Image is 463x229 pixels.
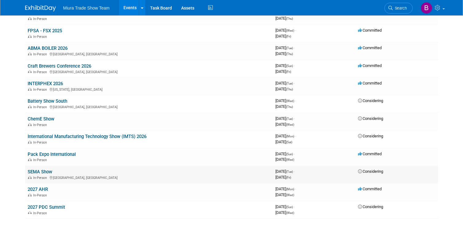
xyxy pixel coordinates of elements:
span: (Thu) [286,17,293,20]
span: In-Person [33,52,49,56]
span: - [294,204,295,209]
span: [DATE] [275,140,292,144]
span: In-Person [33,105,49,109]
a: 2027 AHR [28,187,48,192]
img: In-Person Event [28,35,32,38]
a: International Manufacturing Technology Show (IMTS) 2026 [28,134,146,139]
span: [DATE] [275,28,296,33]
a: IFTPS - Institute for Thermal Processing Specialists [28,10,134,16]
span: [DATE] [275,45,295,50]
span: [DATE] [275,157,294,162]
img: ExhibitDay [25,5,56,11]
span: Considering [358,98,383,103]
span: [DATE] [275,210,294,215]
span: Considering [358,169,383,174]
span: In-Person [33,17,49,21]
span: (Thu) [286,52,293,56]
span: [DATE] [275,87,293,91]
span: Considering [358,204,383,209]
span: Committed [358,45,382,50]
span: (Mon) [286,135,294,138]
span: (Tue) [286,117,293,120]
span: - [295,134,296,138]
a: ChemE Show [28,116,54,122]
span: [DATE] [275,16,293,21]
span: Search [393,6,407,10]
span: Considering [358,116,383,121]
div: [GEOGRAPHIC_DATA], [GEOGRAPHIC_DATA] [28,104,270,109]
a: FPSA - FSX 2025 [28,28,62,34]
div: [GEOGRAPHIC_DATA], [GEOGRAPHIC_DATA] [28,175,270,180]
span: In-Person [33,193,49,197]
a: Search [384,3,413,14]
span: (Fri) [286,70,291,73]
span: Committed [358,152,382,156]
span: (Wed) [286,99,294,103]
a: Battery Show South [28,98,67,104]
span: [DATE] [275,187,296,191]
img: Brittany Jordan [421,2,432,14]
span: Committed [358,28,382,33]
span: In-Person [33,140,49,144]
span: (Tue) [286,46,293,50]
span: [DATE] [275,34,291,38]
span: In-Person [33,211,49,215]
a: Craft Brewers Conference 2026 [28,63,91,69]
span: [DATE] [275,192,294,197]
span: [DATE] [275,81,295,85]
span: In-Person [33,35,49,39]
a: 2027 PDC Summit [28,204,65,210]
span: - [294,152,295,156]
span: [DATE] [275,122,294,127]
span: (Wed) [286,29,294,32]
img: In-Person Event [28,105,32,108]
span: (Wed) [286,211,294,215]
img: In-Person Event [28,193,32,196]
span: In-Person [33,123,49,127]
span: Committed [358,187,382,191]
span: Miura Trade Show Team [63,6,110,10]
div: [GEOGRAPHIC_DATA], [GEOGRAPHIC_DATA] [28,51,270,56]
span: In-Person [33,158,49,162]
span: [DATE] [275,116,295,121]
span: (Sun) [286,64,293,68]
span: In-Person [33,88,49,92]
span: Considering [358,134,383,138]
span: (Sun) [286,205,293,209]
span: [DATE] [275,63,295,68]
span: [DATE] [275,169,295,174]
span: (Sun) [286,152,293,156]
span: (Wed) [286,158,294,161]
span: [DATE] [275,98,296,103]
span: [DATE] [275,152,295,156]
span: [DATE] [275,134,296,138]
span: (Sat) [286,140,292,144]
span: - [295,28,296,33]
a: INTERPHEX 2026 [28,81,63,86]
img: In-Person Event [28,211,32,214]
span: Committed [358,63,382,68]
img: In-Person Event [28,158,32,161]
span: (Wed) [286,193,294,197]
span: - [294,45,295,50]
span: [DATE] [275,204,295,209]
span: (Wed) [286,123,294,126]
img: In-Person Event [28,70,32,73]
span: Committed [358,81,382,85]
img: In-Person Event [28,17,32,20]
a: SEMA Show [28,169,52,175]
span: (Thu) [286,105,293,109]
img: In-Person Event [28,52,32,55]
span: In-Person [33,176,49,180]
span: - [294,169,295,174]
span: [DATE] [275,51,293,56]
span: (Mon) [286,188,294,191]
a: ABMA BOILER 2026 [28,45,68,51]
span: (Fri) [286,35,291,38]
div: [GEOGRAPHIC_DATA], [GEOGRAPHIC_DATA] [28,69,270,74]
span: [DATE] [275,175,291,180]
span: - [294,81,295,85]
span: - [295,187,296,191]
div: [US_STATE], [GEOGRAPHIC_DATA] [28,87,270,92]
img: In-Person Event [28,88,32,91]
